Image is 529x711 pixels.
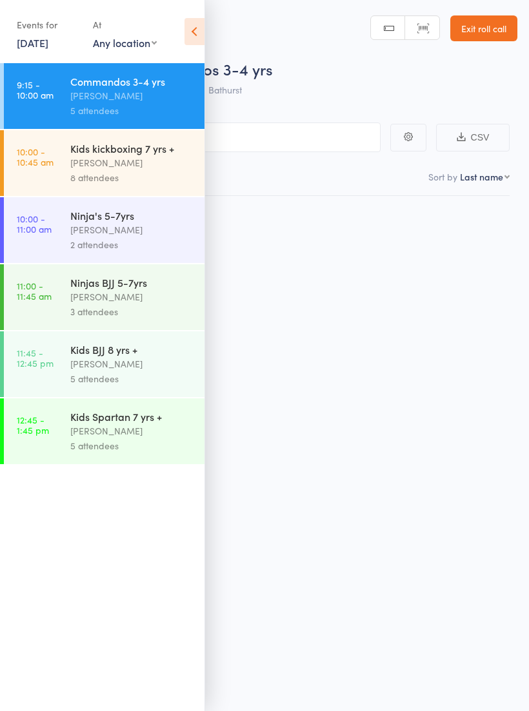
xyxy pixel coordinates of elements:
[70,237,194,252] div: 2 attendees
[4,398,205,464] a: 12:45 -1:45 pmKids Spartan 7 yrs +[PERSON_NAME]5 attendees
[70,304,194,319] div: 3 attendees
[70,356,194,371] div: [PERSON_NAME]
[17,35,48,50] a: [DATE]
[70,208,194,222] div: Ninja's 5-7yrs
[70,371,194,386] div: 5 attendees
[17,280,52,301] time: 11:00 - 11:45 am
[436,124,510,151] button: CSV
[70,275,194,289] div: Ninjas BJJ 5-7yrs
[4,331,205,397] a: 11:45 -12:45 pmKids BJJ 8 yrs +[PERSON_NAME]5 attendees
[17,146,54,167] time: 10:00 - 10:45 am
[70,222,194,237] div: [PERSON_NAME]
[4,264,205,330] a: 11:00 -11:45 amNinjas BJJ 5-7yrs[PERSON_NAME]3 attendees
[17,213,52,234] time: 10:00 - 11:00 am
[17,14,80,35] div: Events for
[17,347,54,368] time: 11:45 - 12:45 pm
[70,141,194,155] div: Kids kickboxing 7 yrs +
[450,15,517,41] a: Exit roll call
[208,83,242,96] span: Bathurst
[428,170,457,183] label: Sort by
[70,409,194,424] div: Kids Spartan 7 yrs +
[70,74,194,88] div: Commandos 3-4 yrs
[70,103,194,118] div: 5 attendees
[70,170,194,185] div: 8 attendees
[93,35,157,50] div: Any location
[70,289,194,304] div: [PERSON_NAME]
[70,424,194,438] div: [PERSON_NAME]
[70,342,194,356] div: Kids BJJ 8 yrs +
[93,14,157,35] div: At
[4,197,205,263] a: 10:00 -11:00 amNinja's 5-7yrs[PERSON_NAME]2 attendees
[17,414,49,435] time: 12:45 - 1:45 pm
[4,130,205,196] a: 10:00 -10:45 amKids kickboxing 7 yrs +[PERSON_NAME]8 attendees
[70,88,194,103] div: [PERSON_NAME]
[17,79,54,100] time: 9:15 - 10:00 am
[460,170,503,183] div: Last name
[70,438,194,453] div: 5 attendees
[70,155,194,170] div: [PERSON_NAME]
[4,63,205,129] a: 9:15 -10:00 amCommandos 3-4 yrs[PERSON_NAME]5 attendees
